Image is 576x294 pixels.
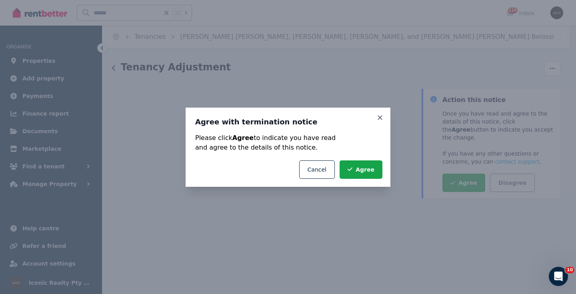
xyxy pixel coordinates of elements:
button: Agree [340,160,382,179]
button: Cancel [299,160,335,179]
span: 10 [565,267,574,273]
iframe: Intercom live chat [549,267,568,286]
strong: Agree [232,134,254,142]
h3: Agree with termination notice [195,117,381,127]
p: Please click to indicate you have read and agree to the details of this notice. [195,133,381,152]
